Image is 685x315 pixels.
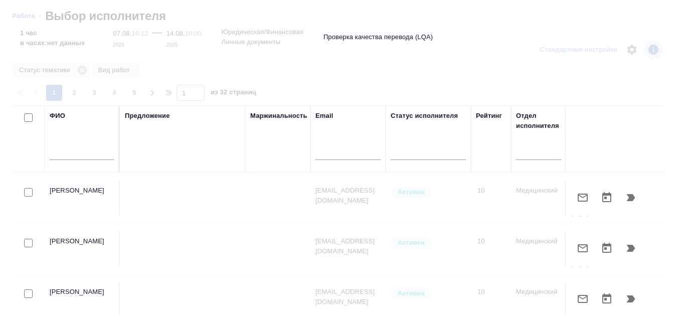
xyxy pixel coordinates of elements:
div: Статус исполнителя [391,111,458,121]
td: [PERSON_NAME] [45,181,120,216]
input: Выбери исполнителей, чтобы отправить приглашение на работу [24,289,33,298]
div: Email [315,111,333,121]
button: Продолжить [619,236,643,260]
p: Проверка качества перевода (LQA) [323,32,433,42]
button: Открыть календарь загрузки [595,236,619,260]
td: [PERSON_NAME] [45,231,120,266]
input: Выбери исполнителей, чтобы отправить приглашение на работу [24,239,33,247]
button: Продолжить [619,186,643,210]
button: Отправить предложение о работе [571,287,595,311]
button: Отправить предложение о работе [571,236,595,260]
button: Отправить предложение о работе [571,186,595,210]
button: Открыть календарь загрузки [595,186,619,210]
button: Продолжить [619,287,643,311]
div: ФИО [50,111,65,121]
button: Открыть календарь загрузки [595,287,619,311]
div: Рейтинг [476,111,502,121]
input: Выбери исполнителей, чтобы отправить приглашение на работу [24,188,33,197]
div: Предложение [125,111,170,121]
div: Отдел исполнителя [516,111,561,131]
div: Маржинальность [250,111,307,121]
